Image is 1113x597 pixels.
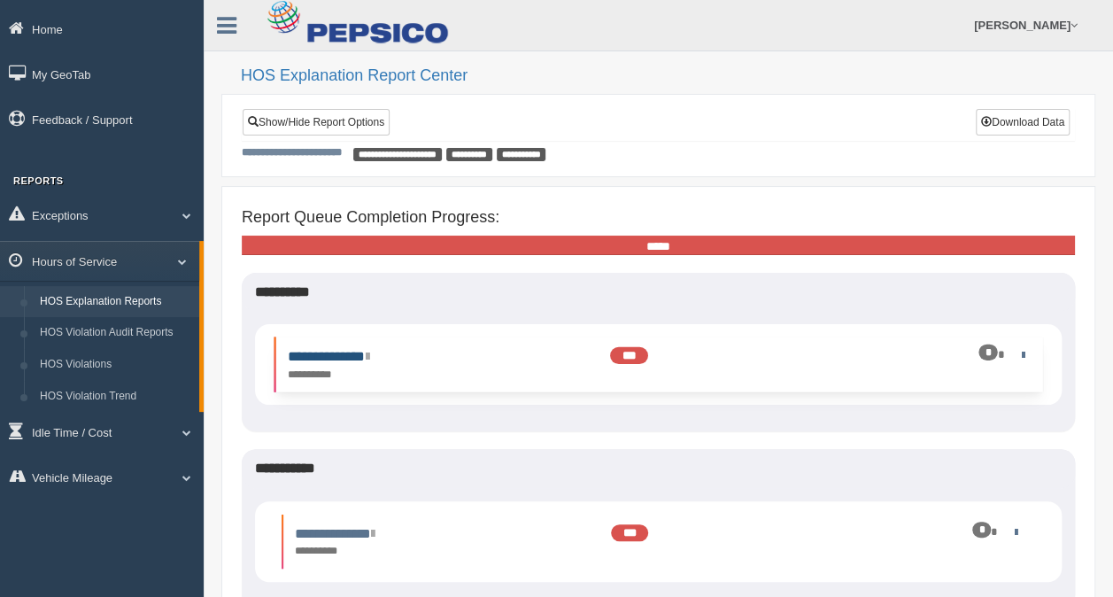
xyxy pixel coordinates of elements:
[241,67,1095,85] h2: HOS Explanation Report Center
[242,209,1075,227] h4: Report Queue Completion Progress:
[976,109,1070,136] button: Download Data
[32,317,199,349] a: HOS Violation Audit Reports
[243,109,390,136] a: Show/Hide Report Options
[282,515,1035,569] li: Expand
[32,286,199,318] a: HOS Explanation Reports
[32,349,199,381] a: HOS Violations
[32,381,199,413] a: HOS Violation Trend
[274,337,1042,392] li: Expand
